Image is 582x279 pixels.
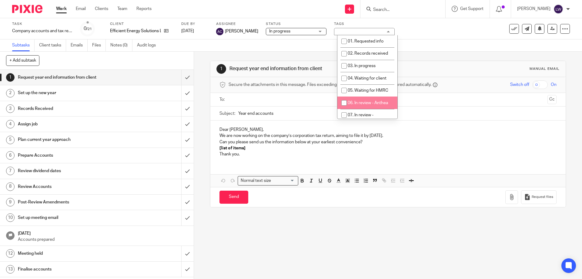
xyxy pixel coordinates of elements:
[18,88,123,97] h1: Set up the new year
[181,29,194,33] span: [DATE]
[517,6,550,12] p: [PERSON_NAME]
[334,22,395,26] label: Tags
[551,82,557,88] span: On
[521,190,556,204] button: Request files
[76,6,86,12] a: Email
[18,120,123,129] h1: Assign job
[348,101,388,105] span: 06. In review - Anthea
[92,39,106,51] a: Files
[229,66,401,72] h1: Request year end information from client
[18,198,123,207] h1: Post-Review Amendments
[547,95,557,104] button: Cc
[6,136,15,144] div: 5
[239,178,272,184] span: Normal text size
[6,182,15,191] div: 8
[6,265,15,274] div: 13
[18,104,123,113] h1: Records Received
[84,25,92,32] div: 0
[219,151,556,157] p: Thank you.
[348,64,376,68] span: 03. In progress
[532,195,553,199] span: Request files
[86,27,92,31] small: /21
[510,82,529,88] span: Switch off
[110,39,132,51] a: Notes (0)
[18,213,123,222] h1: Set up meeting email
[6,151,15,160] div: 6
[12,22,73,26] label: Task
[219,97,226,103] label: To:
[216,64,226,74] div: 1
[266,22,326,26] label: Status
[6,73,15,82] div: 1
[460,7,483,11] span: Get Support
[530,66,560,71] div: Manual email
[6,167,15,175] div: 7
[18,182,123,191] h1: Review Accounts
[373,7,427,13] input: Search
[18,151,123,160] h1: Prepare Accounts
[12,28,73,34] div: Company accounts and tax return
[348,88,388,93] span: 05. Waiting for HMRC
[229,82,431,88] span: Secure the attachments in this message. Files exceeding the size limit (10MB) will be secured aut...
[219,146,246,150] strong: [list of items]
[219,191,248,204] input: Send
[348,39,383,43] span: 01. Requested info
[269,29,290,33] span: In progress
[71,39,88,51] a: Emails
[18,229,188,236] h1: [DATE]
[6,89,15,97] div: 2
[117,6,127,12] a: Team
[219,127,556,133] p: Dear [PERSON_NAME],
[95,6,108,12] a: Clients
[554,4,563,14] img: svg%3E
[348,76,386,80] span: 04. Waiting for client
[341,113,375,124] span: 07. In review - [PERSON_NAME]
[181,22,209,26] label: Due by
[6,104,15,113] div: 3
[6,198,15,206] div: 9
[273,178,295,184] input: Search for option
[18,73,123,82] h1: Request year end information from client
[18,249,123,258] h1: Meeting held
[12,5,42,13] img: Pixie
[219,133,556,139] p: We are now working on the company’s corporation tax return, aiming to file it by [DATE].
[238,176,298,185] div: Search for option
[6,249,15,258] div: 12
[12,39,35,51] a: Subtasks
[216,22,258,26] label: Assignee
[39,39,66,51] a: Client tasks
[137,39,160,51] a: Audit logs
[216,28,223,35] img: svg%3E
[110,28,161,34] p: Efficient Energy Solutions Ltd
[136,6,152,12] a: Reports
[219,139,556,145] p: Can you please send us the information below at your earliest convenience?
[348,51,388,56] span: 02. Records received
[18,135,123,144] h1: Plan current year approach
[6,55,39,66] button: + Add subtask
[225,28,258,34] span: [PERSON_NAME]
[18,236,188,243] p: Accounts prepared
[56,6,67,12] a: Work
[6,120,15,128] div: 4
[18,265,123,274] h1: Finalise accounts
[219,111,235,117] label: Subject:
[18,166,123,175] h1: Review dividend dates
[6,213,15,222] div: 10
[110,22,174,26] label: Client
